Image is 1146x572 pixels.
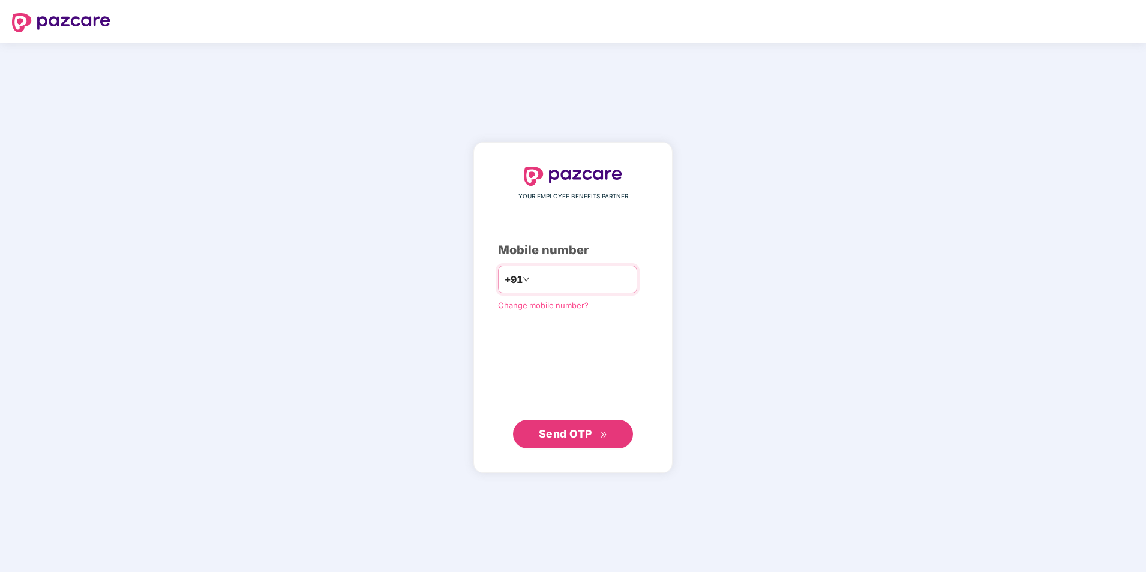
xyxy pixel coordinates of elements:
[518,192,628,201] span: YOUR EMPLOYEE BENEFITS PARTNER
[498,241,648,260] div: Mobile number
[498,300,589,310] a: Change mobile number?
[600,431,608,439] span: double-right
[524,167,622,186] img: logo
[12,13,110,32] img: logo
[539,428,592,440] span: Send OTP
[523,276,530,283] span: down
[505,272,523,287] span: +91
[513,420,633,448] button: Send OTPdouble-right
